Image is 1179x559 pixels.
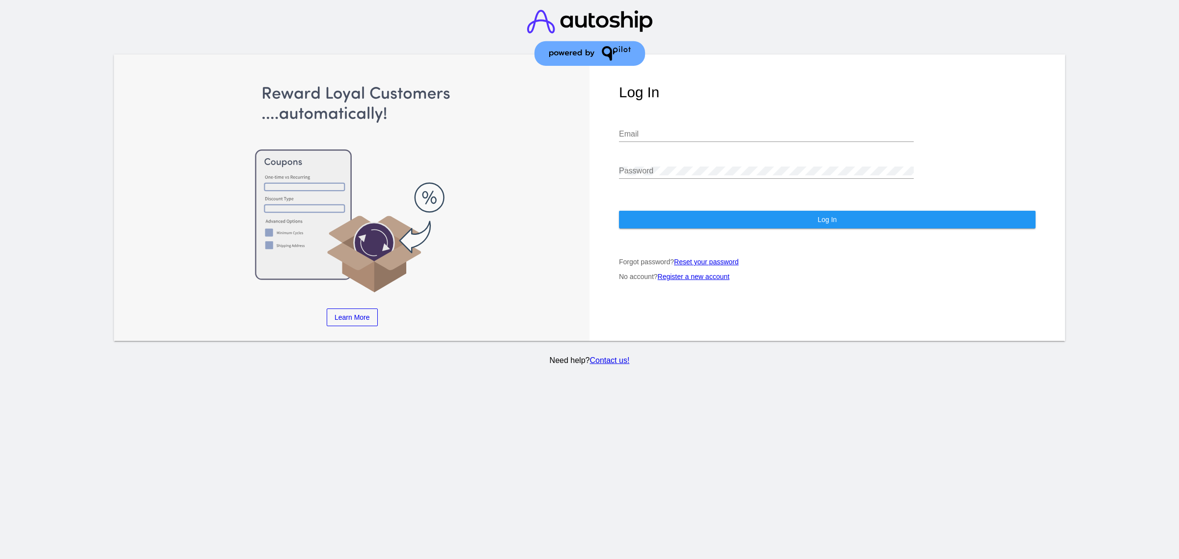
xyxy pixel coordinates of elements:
a: Register a new account [658,273,730,280]
p: Forgot password? [619,258,1036,266]
p: No account? [619,273,1036,280]
img: Apply Coupons Automatically to Scheduled Orders with QPilot [144,84,561,294]
a: Learn More [327,308,378,326]
h1: Log In [619,84,1036,101]
span: Learn More [335,313,370,321]
input: Email [619,130,914,139]
span: Log In [817,216,837,224]
button: Log In [619,211,1036,228]
a: Reset your password [674,258,739,266]
a: Contact us! [589,356,629,364]
p: Need help? [112,356,1067,365]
